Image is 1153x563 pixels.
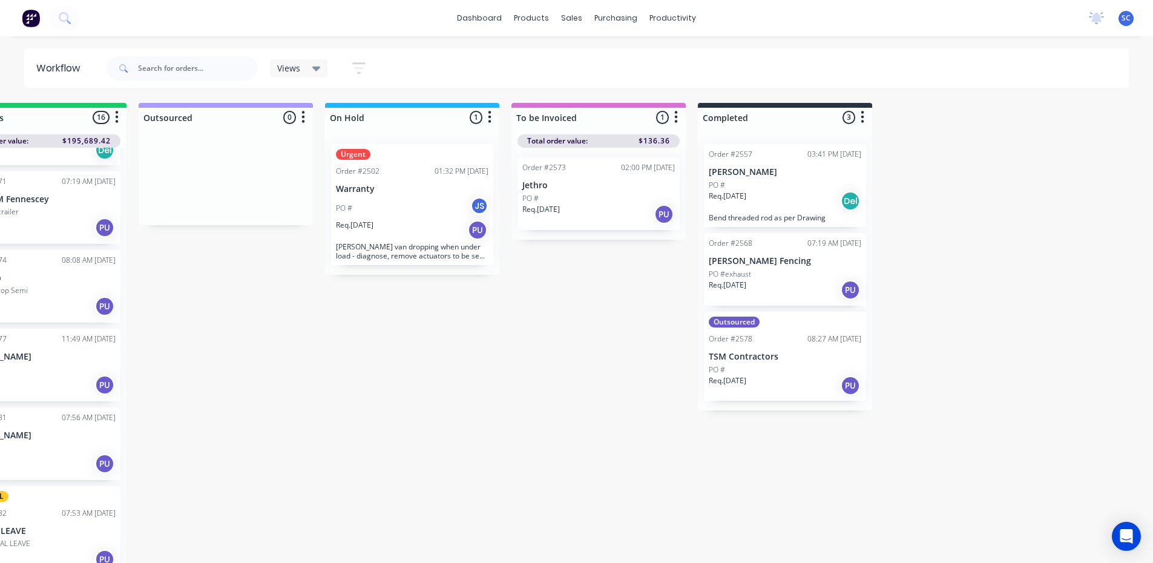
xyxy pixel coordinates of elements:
div: 07:56 AM [DATE] [62,412,116,423]
div: Outsourced [709,317,760,328]
p: [PERSON_NAME] [709,167,861,177]
div: products [508,9,555,27]
span: Views [277,62,300,74]
p: Req. [DATE] [709,375,746,386]
div: 01:32 PM [DATE] [435,166,488,177]
div: 07:53 AM [DATE] [62,508,116,519]
div: JS [470,197,488,215]
p: Jethro [522,180,675,191]
div: Order #2568 [709,238,752,249]
div: Order #2502 [336,166,379,177]
div: UrgentOrder #250201:32 PM [DATE]WarrantyPO #JSReq.[DATE]PU[PERSON_NAME] van dropping when under l... [331,144,493,265]
p: Req. [DATE] [336,220,373,231]
div: 03:41 PM [DATE] [807,149,861,160]
p: PO # [522,193,539,204]
span: SC [1122,13,1131,24]
span: $195,689.42 [62,136,111,147]
div: PU [841,280,860,300]
div: Urgent [336,149,370,160]
div: Open Intercom Messenger [1112,522,1141,551]
p: PO # [709,364,725,375]
p: Warranty [336,184,488,194]
div: Del [95,140,114,160]
div: Order #255703:41 PM [DATE][PERSON_NAME]PO #Req.[DATE]DelBend threaded rod as per Drawing [704,144,866,227]
div: PU [95,375,114,395]
div: OutsourcedOrder #257808:27 AM [DATE]TSM ContractorsPO #Req.[DATE]PU [704,312,866,401]
div: PU [654,205,674,224]
div: 08:08 AM [DATE] [62,255,116,266]
div: PU [95,297,114,316]
div: Order #256807:19 AM [DATE][PERSON_NAME] FencingPO #exhaustReq.[DATE]PU [704,233,866,306]
img: Factory [22,9,40,27]
div: Order #2578 [709,334,752,344]
p: [PERSON_NAME] Fencing [709,256,861,266]
div: sales [555,9,588,27]
div: Del [841,191,860,211]
p: PO # [709,180,725,191]
div: PU [468,220,487,240]
p: [PERSON_NAME] van dropping when under load - diagnose, remove actuators to be sent away for repai... [336,242,488,260]
div: Workflow [36,61,86,76]
input: Search for orders... [138,56,258,81]
span: Total order value: [527,136,588,147]
div: 08:27 AM [DATE] [807,334,861,344]
p: PO # [336,203,352,214]
p: PO #exhaust [709,269,751,280]
div: Order #257302:00 PM [DATE]JethroPO #Req.[DATE]PU [517,157,680,230]
div: purchasing [588,9,643,27]
p: Bend threaded rod as per Drawing [709,213,861,222]
div: productivity [643,9,702,27]
div: 07:19 AM [DATE] [807,238,861,249]
div: PU [95,454,114,473]
div: 11:49 AM [DATE] [62,334,116,344]
div: Order #2557 [709,149,752,160]
span: $136.36 [639,136,670,147]
a: dashboard [451,9,508,27]
div: Order #2573 [522,162,566,173]
p: TSM Contractors [709,352,861,362]
div: PU [95,218,114,237]
p: Req. [DATE] [709,280,746,291]
p: Req. [DATE] [709,191,746,202]
div: PU [841,376,860,395]
p: Req. [DATE] [522,204,560,215]
div: 07:19 AM [DATE] [62,176,116,187]
div: 02:00 PM [DATE] [621,162,675,173]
